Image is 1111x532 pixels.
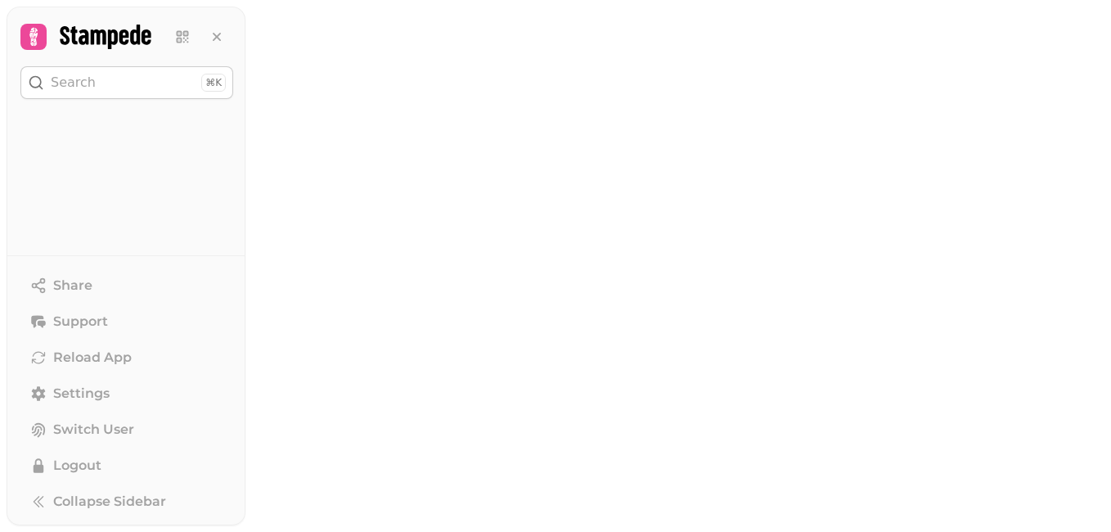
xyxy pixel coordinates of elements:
[53,384,110,404] span: Settings
[20,66,233,99] button: Search⌘K
[20,269,233,302] button: Share
[20,377,233,410] a: Settings
[53,456,101,476] span: Logout
[20,449,233,482] button: Logout
[20,341,233,374] button: Reload App
[51,73,96,92] p: Search
[53,312,108,331] span: Support
[20,485,233,518] button: Collapse Sidebar
[20,413,233,446] button: Switch User
[201,74,226,92] div: ⌘K
[53,348,132,367] span: Reload App
[20,305,233,338] button: Support
[53,492,166,512] span: Collapse Sidebar
[53,276,92,295] span: Share
[53,420,134,440] span: Switch User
